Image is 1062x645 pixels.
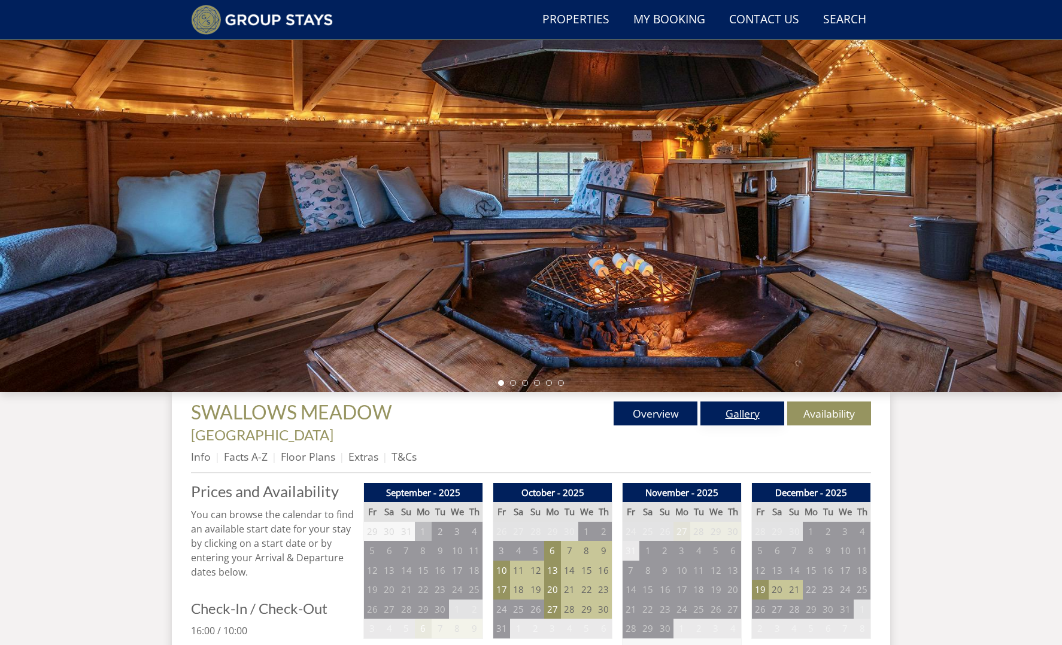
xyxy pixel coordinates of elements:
[415,502,432,522] th: Mo
[690,600,707,619] td: 25
[224,449,268,464] a: Facts A-Z
[578,580,595,600] td: 22
[724,619,741,638] td: 4
[708,580,724,600] td: 19
[544,561,561,580] td: 13
[493,483,612,503] th: October - 2025
[466,541,483,561] td: 11
[561,600,578,619] td: 28
[381,502,398,522] th: Sa
[432,541,448,561] td: 9
[510,580,527,600] td: 18
[398,541,414,561] td: 7
[752,619,769,638] td: 2
[449,561,466,580] td: 17
[656,600,673,619] td: 23
[673,541,690,561] td: 3
[854,600,870,619] td: 1
[690,522,707,541] td: 28
[392,449,417,464] a: T&Cs
[673,600,690,619] td: 24
[820,541,836,561] td: 9
[639,502,656,522] th: Sa
[398,502,414,522] th: Su
[364,580,381,600] td: 19
[656,561,673,580] td: 9
[803,522,820,541] td: 1
[820,619,836,638] td: 6
[708,502,724,522] th: We
[449,600,466,619] td: 1
[837,600,854,619] td: 31
[690,580,707,600] td: 18
[752,522,769,541] td: 28
[673,619,690,638] td: 1
[769,522,785,541] td: 29
[544,580,561,600] td: 20
[623,483,742,503] th: November - 2025
[673,502,690,522] th: Mo
[656,502,673,522] th: Su
[700,401,784,425] a: Gallery
[493,561,510,580] td: 10
[191,507,354,579] p: You can browse the calendar to find an available start date for your stay by clicking on a start ...
[432,522,448,541] td: 2
[837,580,854,600] td: 24
[544,541,561,561] td: 6
[656,580,673,600] td: 16
[466,502,483,522] th: Th
[510,619,527,638] td: 1
[656,619,673,638] td: 30
[544,600,561,619] td: 27
[493,541,510,561] td: 3
[629,7,710,34] a: My Booking
[656,541,673,561] td: 2
[623,541,639,561] td: 31
[381,580,398,600] td: 20
[724,580,741,600] td: 20
[381,561,398,580] td: 13
[191,449,211,464] a: Info
[432,502,448,522] th: Tu
[191,483,354,500] h2: Prices and Availability
[561,580,578,600] td: 21
[432,561,448,580] td: 16
[785,561,802,580] td: 14
[708,522,724,541] td: 29
[527,522,544,541] td: 28
[623,561,639,580] td: 7
[544,619,561,638] td: 3
[449,619,466,638] td: 8
[673,580,690,600] td: 17
[803,561,820,580] td: 15
[837,541,854,561] td: 10
[595,522,612,541] td: 2
[690,619,707,638] td: 2
[544,522,561,541] td: 29
[191,400,396,424] a: SWALLOWS MEADOW
[708,600,724,619] td: 26
[493,600,510,619] td: 24
[415,619,432,638] td: 6
[449,541,466,561] td: 10
[191,601,354,616] h3: Check-In / Check-Out
[639,600,656,619] td: 22
[415,561,432,580] td: 15
[449,580,466,600] td: 24
[527,561,544,580] td: 12
[578,541,595,561] td: 8
[398,600,414,619] td: 28
[803,541,820,561] td: 8
[785,522,802,541] td: 30
[415,600,432,619] td: 29
[623,619,639,638] td: 28
[837,502,854,522] th: We
[690,541,707,561] td: 4
[432,619,448,638] td: 7
[493,502,510,522] th: Fr
[639,619,656,638] td: 29
[673,522,690,541] td: 27
[785,600,802,619] td: 28
[769,561,785,580] td: 13
[639,541,656,561] td: 1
